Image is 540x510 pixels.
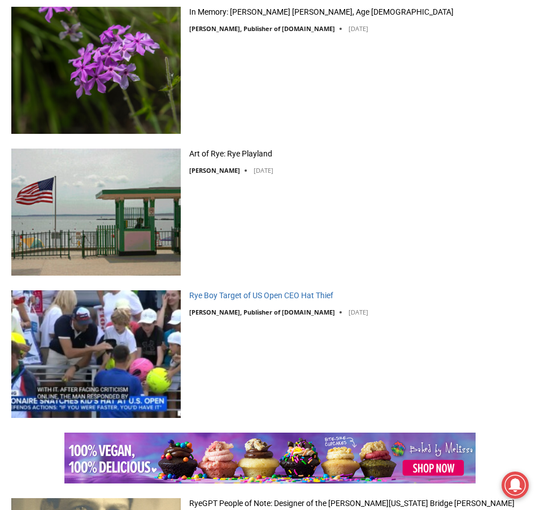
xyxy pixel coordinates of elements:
a: [PERSON_NAME], Publisher of [DOMAIN_NAME] [189,24,335,33]
a: In Memory: [PERSON_NAME] [PERSON_NAME], Age [DEMOGRAPHIC_DATA] [189,7,454,17]
a: Rye Boy Target of US Open CEO Hat Thief [189,290,333,300]
time: [DATE] [349,308,368,316]
a: Open Tues. - Sun. [PHONE_NUMBER] [1,114,114,141]
time: [DATE] [349,24,368,33]
a: RyeGPT People of Note: Designer of the [PERSON_NAME][US_STATE] Bridge [PERSON_NAME] [189,498,515,508]
img: Rye Boy Target of US Open CEO Hat Thief [11,290,181,417]
a: [PERSON_NAME] [189,166,240,175]
img: Art of Rye: Rye Playland [11,149,181,276]
span: Intern @ [DOMAIN_NAME] [291,112,520,138]
img: Baked by Melissa [64,433,476,483]
a: Intern @ [DOMAIN_NAME] [272,110,539,141]
a: Art of Rye: Rye Playland [189,149,272,159]
time: [DATE] [254,166,273,175]
a: [PERSON_NAME], Publisher of [DOMAIN_NAME] [189,308,335,316]
img: In Memory: Barbara Porter Schofield, Age 90 [11,7,181,134]
div: "I learned about the history of a place I’d honestly never considered even as a resident of [GEOG... [281,1,530,110]
span: Open Tues. - Sun. [PHONE_NUMBER] [3,116,111,159]
div: Located at [STREET_ADDRESS][PERSON_NAME] [116,71,166,135]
